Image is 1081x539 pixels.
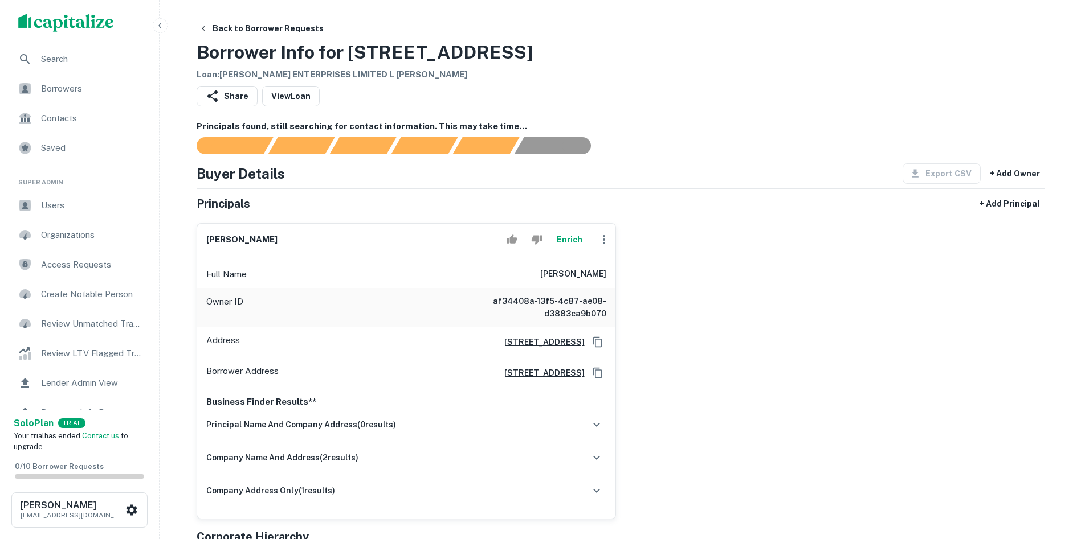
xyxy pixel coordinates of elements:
h5: Principals [197,195,250,212]
a: Contact us [82,431,119,440]
a: Lender Admin View [9,369,150,397]
div: Your request is received and processing... [268,137,335,154]
a: Review LTV Flagged Transactions [9,340,150,367]
button: Enrich [552,228,588,251]
p: [EMAIL_ADDRESS][DOMAIN_NAME] [21,510,123,520]
h6: Loan : [PERSON_NAME] ENTERPRISES LIMITED L [PERSON_NAME] [197,68,533,81]
div: Sending borrower request to AI... [183,137,268,154]
div: AI fulfillment process complete. [515,137,605,154]
button: Back to Borrower Requests [194,18,328,39]
a: [STREET_ADDRESS] [495,336,585,348]
h4: Buyer Details [197,163,285,184]
h3: Borrower Info for [STREET_ADDRESS] [197,39,533,66]
li: Super Admin [9,164,150,192]
a: Users [9,192,150,219]
span: Borrower Info Requests [41,406,143,419]
span: Borrowers [41,82,143,96]
span: Your trial has ended. to upgrade. [14,431,128,451]
h6: [PERSON_NAME] [206,233,278,246]
h6: af34408a-13f5-4c87-ae08-d3883ca9b070 [470,295,606,320]
h6: [PERSON_NAME] [540,268,606,281]
span: Review LTV Flagged Transactions [41,347,143,360]
img: capitalize-logo.png [18,14,114,32]
a: Search [9,46,150,73]
a: Borrower Info Requests [9,399,150,426]
button: Copy Address [589,334,606,351]
a: ViewLoan [262,86,320,106]
p: Business Finder Results** [206,395,606,409]
button: + Add Principal [975,194,1045,214]
button: + Add Owner [985,163,1045,184]
button: Copy Address [589,364,606,381]
div: Principals found, AI now looking for contact information... [391,137,458,154]
a: SoloPlan [14,417,54,430]
a: Access Requests [9,251,150,278]
a: Organizations [9,221,150,249]
span: 0 / 10 Borrower Requests [15,462,104,471]
a: Create Notable Person [9,281,150,308]
h6: [PERSON_NAME] [21,501,123,510]
a: Review Unmatched Transactions [9,310,150,338]
span: Create Notable Person [41,287,143,301]
button: Accept [502,228,522,251]
h6: company name and address ( 2 results) [206,451,358,464]
button: Share [197,86,258,106]
span: Contacts [41,112,143,125]
button: Reject [527,228,546,251]
iframe: Chat Widget [1024,448,1081,503]
h6: company address only ( 1 results) [206,484,335,497]
span: Organizations [41,228,143,242]
span: Review Unmatched Transactions [41,317,143,331]
div: Principals found, still searching for contact information. This may take time... [452,137,519,154]
a: Contacts [9,105,150,132]
button: [PERSON_NAME][EMAIL_ADDRESS][DOMAIN_NAME] [11,492,148,528]
span: Saved [41,141,143,155]
p: Borrower Address [206,364,279,381]
p: Full Name [206,268,247,281]
div: Documents found, AI parsing details... [329,137,396,154]
a: Borrowers [9,75,150,102]
span: Access Requests [41,258,143,271]
a: Saved [9,134,150,162]
h6: principal name and company address ( 0 results) [206,418,396,431]
strong: Solo Plan [14,418,54,429]
p: Owner ID [206,295,243,320]
span: Search [41,52,143,66]
span: Lender Admin View [41,376,143,390]
h6: Principals found, still searching for contact information. This may take time... [197,120,1045,133]
span: Users [41,199,143,212]
p: Address [206,334,240,351]
a: [STREET_ADDRESS] [495,367,585,379]
div: TRIAL [58,418,85,428]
